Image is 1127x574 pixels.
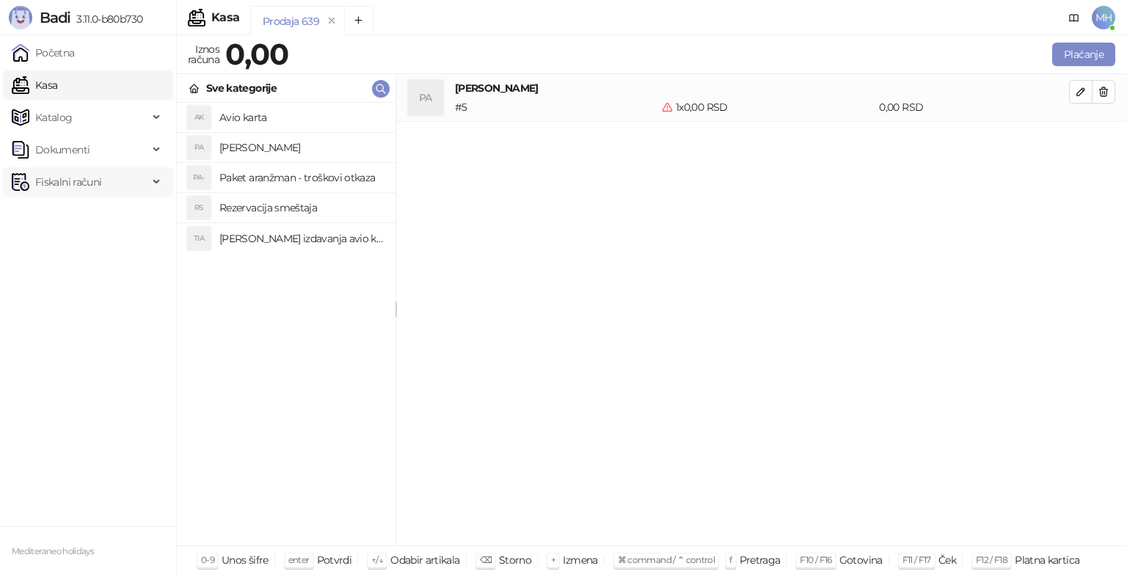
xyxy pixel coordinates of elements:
span: Dokumenti [35,135,90,164]
div: Platna kartica [1015,551,1079,570]
small: Mediteraneo holidays [12,546,94,556]
button: Plaćanje [1052,43,1115,66]
h4: Rezervacija smeštaja [219,196,384,219]
div: AK [187,106,211,129]
div: Potvrdi [317,551,352,570]
span: Katalog [35,103,73,132]
a: Dokumentacija [1062,6,1086,29]
div: Storno [499,551,531,570]
button: remove [322,15,341,27]
h4: [PERSON_NAME] [219,136,384,159]
div: PA- [187,166,211,189]
span: Badi [40,9,70,26]
div: Izmena [563,551,597,570]
span: F11 / F17 [902,554,931,565]
div: grid [177,103,395,545]
div: PA [187,136,211,159]
div: Kasa [211,12,239,23]
div: # 5 [452,99,659,115]
a: Kasa [12,70,57,100]
div: 0,00 RSD [876,99,1072,115]
h4: [PERSON_NAME] izdavanja avio karta [219,227,384,250]
h4: Paket aranžman - troškovi otkaza [219,166,384,189]
span: enter [288,554,310,565]
span: ↑/↓ [371,554,383,565]
span: MH [1092,6,1115,29]
span: Fiskalni računi [35,167,101,197]
img: Logo [9,6,32,29]
span: 3.11.0-b80b730 [70,12,142,26]
div: 1 x 0,00 RSD [659,99,877,115]
div: Prodaja 639 [263,13,319,29]
div: Pretraga [740,551,781,570]
div: TIA [187,227,211,250]
h4: Avio karta [219,106,384,129]
div: Gotovina [839,551,883,570]
div: Unos šifre [222,551,269,570]
div: RS [187,196,211,219]
div: Ček [938,551,956,570]
span: 0-9 [201,554,214,565]
span: ⌫ [480,554,492,565]
div: Odabir artikala [390,551,459,570]
span: f [729,554,732,565]
strong: 0,00 [225,36,288,72]
span: ⌘ command / ⌃ control [618,554,715,565]
button: Add tab [344,6,373,35]
span: F10 / F16 [800,554,831,565]
div: Iznos računa [185,40,222,69]
a: Početna [12,38,75,68]
div: Sve kategorije [206,80,277,96]
h4: [PERSON_NAME] [455,80,1069,96]
span: + [551,554,555,565]
div: PA [408,80,443,115]
span: F12 / F18 [976,554,1007,565]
